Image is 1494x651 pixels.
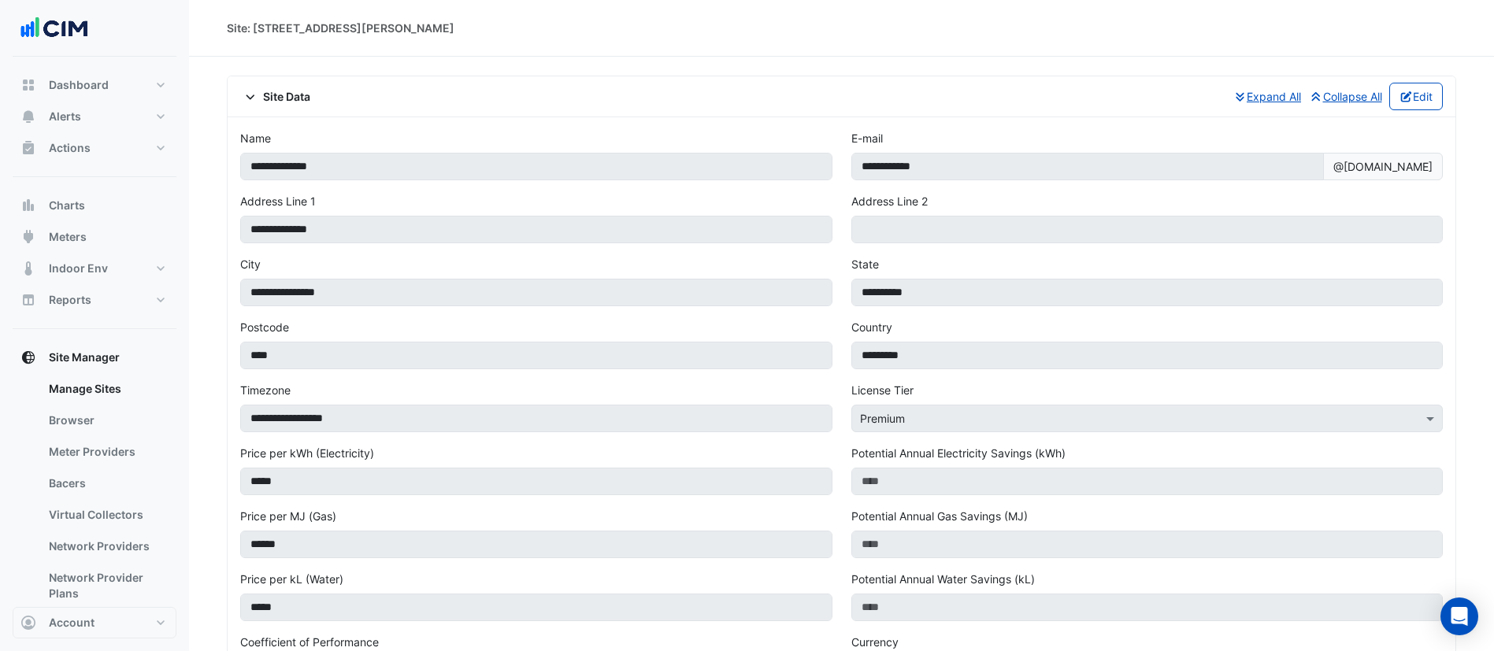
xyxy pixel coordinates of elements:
[20,261,36,276] app-icon: Indoor Env
[20,198,36,213] app-icon: Charts
[240,256,261,272] label: City
[19,13,90,44] img: Company Logo
[1389,83,1444,110] button: Edit
[240,319,289,335] label: Postcode
[13,607,176,638] button: Account
[13,190,176,221] button: Charts
[13,132,176,164] button: Actions
[49,292,91,308] span: Reports
[49,615,95,631] span: Account
[20,292,36,308] app-icon: Reports
[49,109,81,124] span: Alerts
[13,253,176,284] button: Indoor Env
[36,499,176,531] a: Virtual Collectors
[851,508,1028,524] label: Potential Annual Gas Savings (MJ)
[13,284,176,316] button: Reports
[851,634,899,650] label: Currency
[36,373,176,405] a: Manage Sites
[49,140,91,156] span: Actions
[13,101,176,132] button: Alerts
[36,531,176,562] a: Network Providers
[1233,83,1303,110] button: Expand All
[240,382,291,398] label: Timezone
[240,130,271,146] label: Name
[36,405,176,436] a: Browser
[851,445,1066,461] label: Potential Annual Electricity Savings (kWh)
[240,445,374,461] label: Price per kWh (Electricity)
[13,69,176,101] button: Dashboard
[851,319,892,335] label: Country
[20,140,36,156] app-icon: Actions
[20,229,36,245] app-icon: Meters
[851,193,928,209] label: Address Line 2
[851,130,883,146] label: E-mail
[240,508,336,524] label: Price per MJ (Gas)
[20,77,36,93] app-icon: Dashboard
[240,88,310,105] span: Site Data
[851,256,879,272] label: State
[49,229,87,245] span: Meters
[1323,153,1443,180] span: @[DOMAIN_NAME]
[1308,83,1383,110] button: Collapse All
[851,382,914,398] label: License Tier
[13,221,176,253] button: Meters
[20,350,36,365] app-icon: Site Manager
[227,20,454,36] div: Site: [STREET_ADDRESS][PERSON_NAME]
[49,350,120,365] span: Site Manager
[13,342,176,373] button: Site Manager
[240,634,379,650] label: Coefficient of Performance
[240,193,316,209] label: Address Line 1
[36,436,176,468] a: Meter Providers
[49,198,85,213] span: Charts
[36,468,176,499] a: Bacers
[49,77,109,93] span: Dashboard
[49,261,108,276] span: Indoor Env
[36,562,176,609] a: Network Provider Plans
[240,571,343,587] label: Price per kL (Water)
[1440,597,1478,635] div: Open Intercom Messenger
[20,109,36,124] app-icon: Alerts
[851,571,1035,587] label: Potential Annual Water Savings (kL)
